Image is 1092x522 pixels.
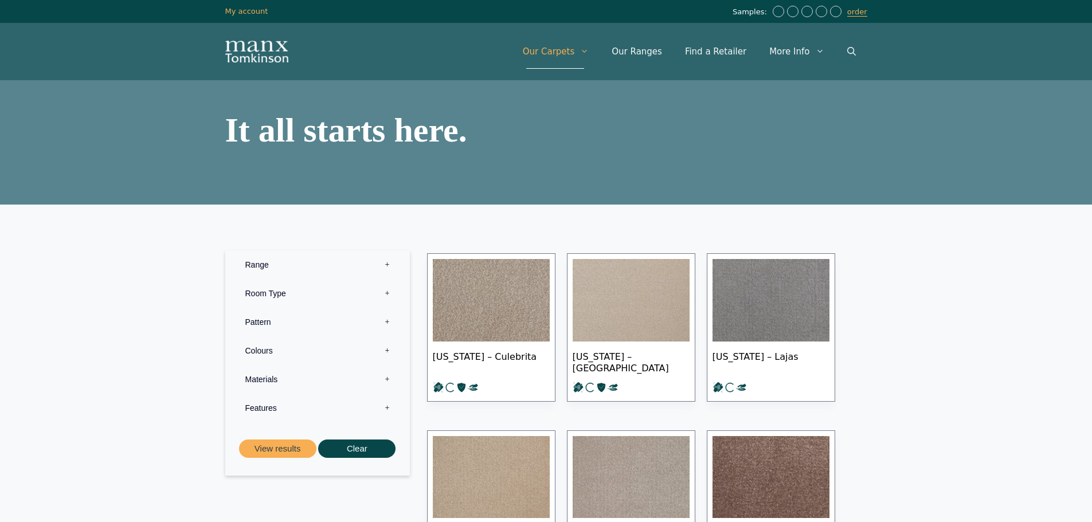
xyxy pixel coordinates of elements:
[573,342,690,382] span: [US_STATE] – [GEOGRAPHIC_DATA]
[758,34,835,69] a: More Info
[707,253,835,402] a: [US_STATE] – Lajas
[234,336,401,365] label: Colours
[674,34,758,69] a: Find a Retailer
[427,253,555,402] a: [US_STATE] – Culebrita
[234,394,401,422] label: Features
[234,279,401,308] label: Room Type
[511,34,601,69] a: Our Carpets
[225,7,268,15] a: My account
[600,34,674,69] a: Our Ranges
[836,34,867,69] a: Open Search Bar
[567,253,695,402] a: [US_STATE] – [GEOGRAPHIC_DATA]
[318,439,396,458] button: Clear
[847,7,867,17] a: order
[433,342,550,382] span: [US_STATE] – Culebrita
[234,250,401,279] label: Range
[225,113,541,147] h1: It all starts here.
[511,34,867,69] nav: Primary
[234,365,401,394] label: Materials
[225,41,288,62] img: Manx Tomkinson
[239,439,316,458] button: View results
[713,342,829,382] span: [US_STATE] – Lajas
[234,308,401,336] label: Pattern
[733,7,770,17] span: Samples:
